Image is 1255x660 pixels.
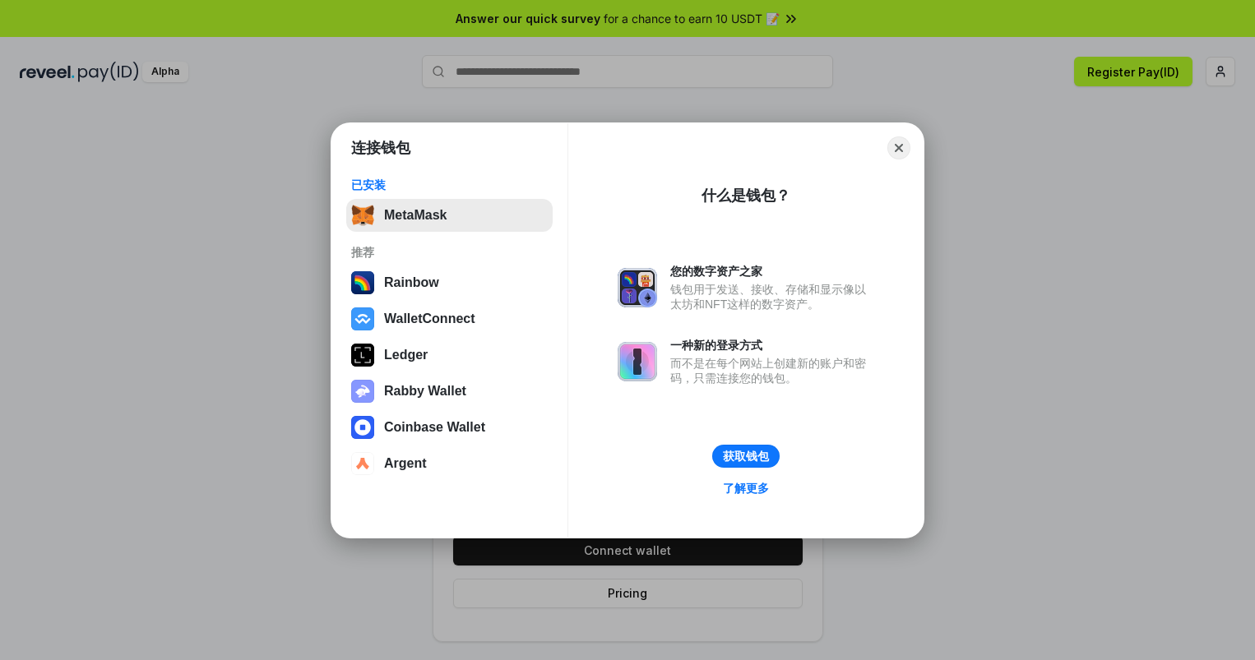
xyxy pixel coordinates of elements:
img: svg+xml,%3Csvg%20xmlns%3D%22http%3A%2F%2Fwww.w3.org%2F2000%2Fsvg%22%20fill%3D%22none%22%20viewBox... [618,342,657,381]
img: svg+xml,%3Csvg%20fill%3D%22none%22%20height%3D%2233%22%20viewBox%3D%220%200%2035%2033%22%20width%... [351,204,374,227]
button: MetaMask [346,199,553,232]
button: Rabby Wallet [346,375,553,408]
div: Argent [384,456,427,471]
div: MetaMask [384,208,447,223]
img: svg+xml,%3Csvg%20xmlns%3D%22http%3A%2F%2Fwww.w3.org%2F2000%2Fsvg%22%20width%3D%2228%22%20height%3... [351,344,374,367]
div: Coinbase Wallet [384,420,485,435]
div: WalletConnect [384,312,475,326]
button: 获取钱包 [712,445,780,468]
button: Ledger [346,339,553,372]
img: svg+xml,%3Csvg%20width%3D%2228%22%20height%3D%2228%22%20viewBox%3D%220%200%2028%2028%22%20fill%3D... [351,452,374,475]
img: svg+xml,%3Csvg%20xmlns%3D%22http%3A%2F%2Fwww.w3.org%2F2000%2Fsvg%22%20fill%3D%22none%22%20viewBox... [618,268,657,307]
img: svg+xml,%3Csvg%20width%3D%2228%22%20height%3D%2228%22%20viewBox%3D%220%200%2028%2028%22%20fill%3D... [351,307,374,330]
div: 了解更多 [723,481,769,496]
button: Coinbase Wallet [346,411,553,444]
div: 推荐 [351,245,548,260]
div: 什么是钱包？ [702,186,790,205]
button: Argent [346,447,553,480]
div: 您的数字资产之家 [670,264,874,279]
div: 而不是在每个网站上创建新的账户和密码，只需连接您的钱包。 [670,356,874,385]
img: svg+xml,%3Csvg%20width%3D%22120%22%20height%3D%22120%22%20viewBox%3D%220%200%20120%20120%22%20fil... [351,271,374,294]
div: 获取钱包 [723,449,769,464]
div: 已安装 [351,178,548,192]
div: Rabby Wallet [384,384,466,399]
button: Rainbow [346,266,553,299]
div: Rainbow [384,275,439,290]
h1: 连接钱包 [351,138,410,158]
div: 钱包用于发送、接收、存储和显示像以太坊和NFT这样的数字资产。 [670,282,874,312]
div: Ledger [384,348,428,362]
a: 了解更多 [713,478,779,499]
button: WalletConnect [346,302,553,335]
div: 一种新的登录方式 [670,338,874,353]
button: Close [887,136,910,159]
img: svg+xml,%3Csvg%20width%3D%2228%22%20height%3D%2228%22%20viewBox%3D%220%200%2028%2028%22%20fill%3D... [351,416,374,439]
img: svg+xml,%3Csvg%20xmlns%3D%22http%3A%2F%2Fwww.w3.org%2F2000%2Fsvg%22%20fill%3D%22none%22%20viewBox... [351,380,374,403]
